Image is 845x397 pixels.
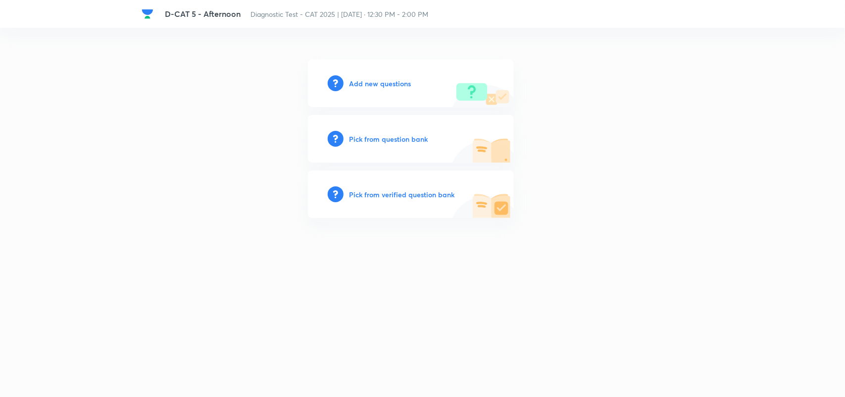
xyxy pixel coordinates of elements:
h6: Pick from verified question bank [349,189,455,200]
h6: Add new questions [349,78,411,89]
img: Company Logo [142,8,153,20]
a: Company Logo [142,8,157,20]
h6: Pick from question bank [349,134,428,144]
span: D-CAT 5 - Afternoon [165,8,241,19]
span: Diagnostic Test - CAT 2025 | [DATE] · 12:30 PM - 2:00 PM [251,9,429,19]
